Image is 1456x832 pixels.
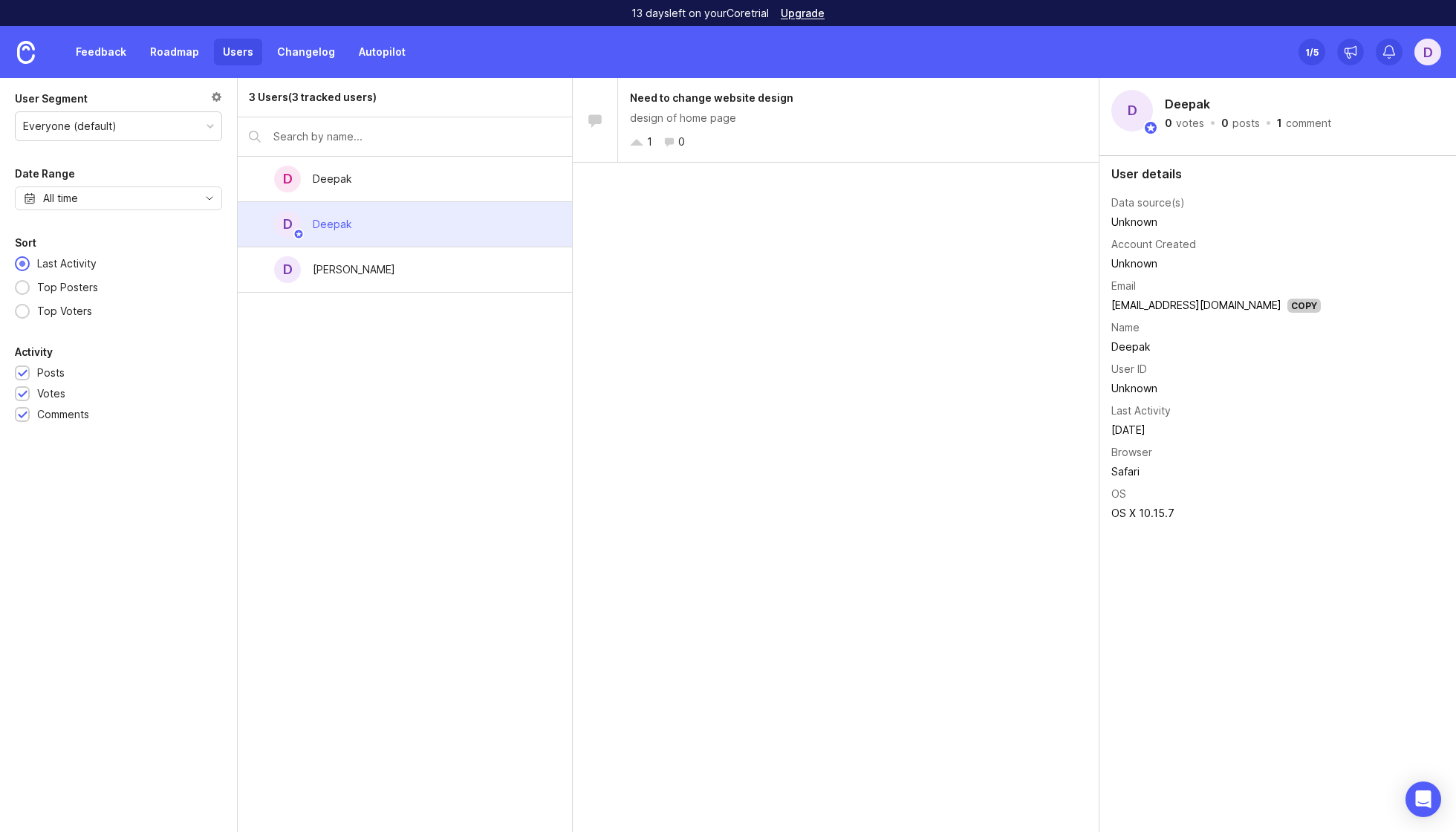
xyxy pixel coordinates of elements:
[214,39,262,65] a: Users
[573,78,1099,163] a: Need to change website designdesign of home page10
[23,118,117,134] div: Everyone (default)
[313,171,352,187] div: Deepak
[1111,319,1140,336] div: Name
[313,261,395,278] div: [PERSON_NAME]
[43,190,78,207] div: All time
[1221,118,1229,129] div: 0
[30,256,104,272] div: Last Activity
[1414,39,1441,65] button: D
[274,211,301,238] div: D
[30,279,105,296] div: Top Posters
[1111,361,1147,377] div: User ID
[1111,299,1281,311] a: [EMAIL_ADDRESS][DOMAIN_NAME]
[141,39,208,65] a: Roadmap
[1162,93,1213,115] h2: Deepak
[1111,278,1136,294] div: Email
[631,6,769,21] p: 13 days left on your Core trial
[293,229,305,240] img: member badge
[1111,337,1321,357] td: Deepak
[1299,39,1325,65] button: 1/5
[1143,120,1158,135] img: member badge
[1111,444,1152,461] div: Browser
[313,216,352,233] div: Deepak
[198,192,221,204] svg: toggle icon
[1287,299,1321,313] div: Copy
[1111,504,1321,523] td: OS X 10.15.7
[1232,118,1260,129] div: posts
[630,91,793,104] span: Need to change website design
[1111,423,1145,436] time: [DATE]
[15,234,36,252] div: Sort
[37,406,89,423] div: Comments
[678,134,685,150] div: 0
[1111,236,1196,253] div: Account Created
[781,8,825,19] a: Upgrade
[37,386,65,402] div: Votes
[273,129,561,145] input: Search by name...
[67,39,135,65] a: Feedback
[15,343,53,361] div: Activity
[1286,118,1331,129] div: comment
[1111,212,1321,232] td: Unknown
[37,365,65,381] div: Posts
[1209,118,1217,129] div: ·
[17,41,35,64] img: Canny Home
[1111,195,1185,211] div: Data source(s)
[1111,256,1321,272] div: Unknown
[30,303,100,319] div: Top Voters
[1405,781,1441,817] div: Open Intercom Messenger
[1176,118,1204,129] div: votes
[15,165,75,183] div: Date Range
[1305,42,1319,62] div: 1 /5
[274,166,301,192] div: D
[630,110,1087,126] div: design of home page
[1111,168,1444,180] div: User details
[15,90,88,108] div: User Segment
[1264,118,1273,129] div: ·
[647,134,652,150] div: 1
[350,39,415,65] a: Autopilot
[1111,90,1153,131] div: D
[249,89,377,105] div: 3 Users (3 tracked users)
[268,39,344,65] a: Changelog
[1111,380,1321,397] div: Unknown
[274,256,301,283] div: D
[1277,118,1282,129] div: 1
[1165,118,1172,129] div: 0
[1111,486,1126,502] div: OS
[1111,403,1171,419] div: Last Activity
[1111,462,1321,481] td: Safari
